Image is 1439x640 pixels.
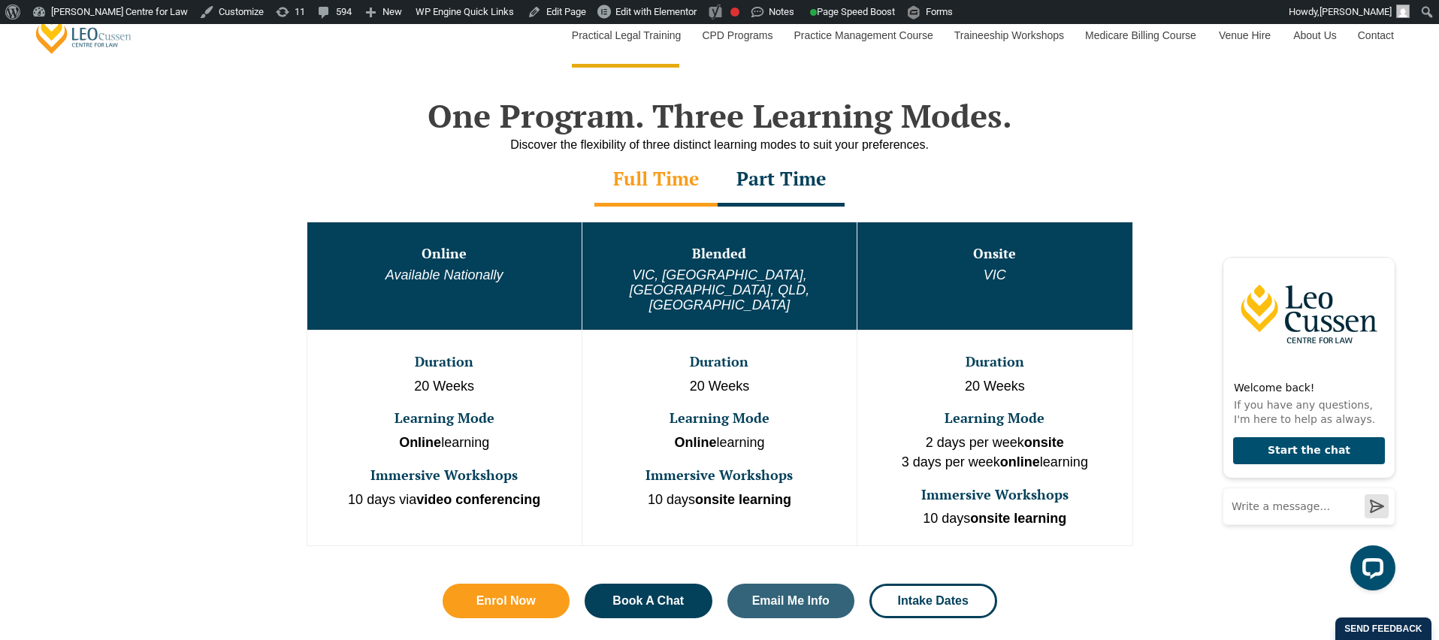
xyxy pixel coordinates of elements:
strong: Online [674,435,716,450]
a: [PERSON_NAME] Centre for Law [34,12,134,55]
div: Focus keyphrase not set [730,8,739,17]
p: 10 days [859,509,1130,529]
em: VIC, [GEOGRAPHIC_DATA], [GEOGRAPHIC_DATA], QLD, [GEOGRAPHIC_DATA] [630,267,809,312]
p: 10 days [584,491,855,510]
h3: Blended [584,246,855,261]
h3: Learning Mode [584,411,855,426]
a: Medicare Billing Course [1074,3,1208,68]
span: Book A Chat [612,595,684,607]
h3: Duration [859,355,1130,370]
a: Traineeship Workshops [943,3,1074,68]
p: 20 Weeks [309,377,580,397]
h2: One Program. Three Learning Modes. [292,97,1148,134]
strong: online [1000,454,1040,469]
a: Book A Chat [585,584,712,618]
a: Enrol Now [443,584,570,618]
h3: Duration [584,355,855,370]
span: Email Me Info [752,595,830,607]
h3: Onsite [859,246,1130,261]
strong: onsite [1024,435,1064,450]
a: Contact [1347,3,1405,68]
h3: Learning Mode [309,411,580,426]
h3: Online [309,246,580,261]
strong: onsite learning [695,492,791,507]
strong: Online [399,435,441,450]
p: 20 Weeks [859,377,1130,397]
iframe: LiveChat chat widget [1211,229,1401,602]
h3: Immersive Workshops [859,488,1130,503]
h3: Immersive Workshops [309,468,580,483]
h3: Duration [309,355,580,370]
a: CPD Programs [691,3,782,68]
a: Practical Legal Training [561,3,691,68]
a: Practice Management Course [783,3,943,68]
a: About Us [1282,3,1347,68]
h3: Immersive Workshops [584,468,855,483]
span: Enrol Now [476,595,536,607]
span: Edit with Elementor [615,6,697,17]
em: VIC [984,267,1006,282]
p: learning [584,433,855,453]
p: learning [309,433,580,453]
a: Venue Hire [1208,3,1282,68]
a: Intake Dates [869,584,997,618]
strong: onsite learning [970,511,1066,526]
strong: video conferencing [416,492,540,507]
p: 20 Weeks [584,377,855,397]
div: Part Time [718,154,845,207]
span: Intake Dates [898,595,969,607]
div: Discover the flexibility of three distinct learning modes to suit your preferences. [292,135,1148,154]
div: Full Time [594,154,718,207]
p: 2 days per week 3 days per week learning [859,433,1130,472]
a: Email Me Info [727,584,855,618]
p: 10 days via [309,491,580,510]
em: Available Nationally [385,267,503,282]
span: [PERSON_NAME] [1320,6,1392,17]
h3: Learning Mode [859,411,1130,426]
